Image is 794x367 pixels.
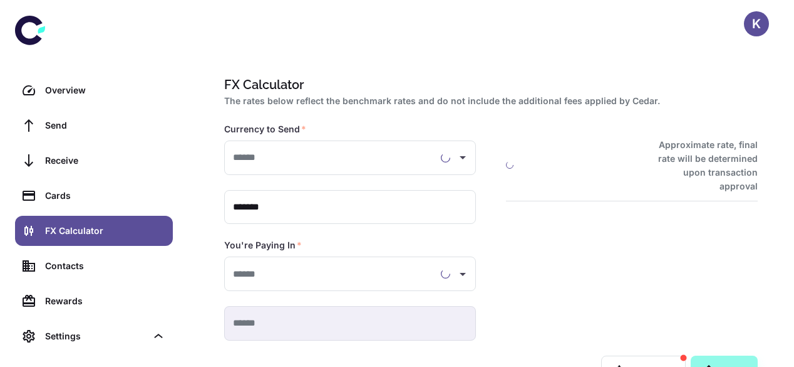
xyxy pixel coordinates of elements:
[45,83,165,97] div: Overview
[45,224,165,238] div: FX Calculator
[45,259,165,273] div: Contacts
[45,154,165,168] div: Receive
[454,265,472,283] button: Open
[15,321,173,351] div: Settings
[644,138,758,193] h6: Approximate rate, final rate will be determined upon transaction approval
[744,11,769,36] button: K
[45,329,147,343] div: Settings
[15,216,173,246] a: FX Calculator
[15,110,173,141] a: Send
[15,286,173,316] a: Rewards
[224,123,306,136] label: Currency to Send
[45,189,165,203] div: Cards
[15,146,173,176] a: Receive
[224,75,753,94] h1: FX Calculator
[15,181,173,211] a: Cards
[15,75,173,105] a: Overview
[15,251,173,281] a: Contacts
[454,149,472,166] button: Open
[45,294,165,308] div: Rewards
[45,119,165,132] div: Send
[224,239,302,252] label: You're Paying In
